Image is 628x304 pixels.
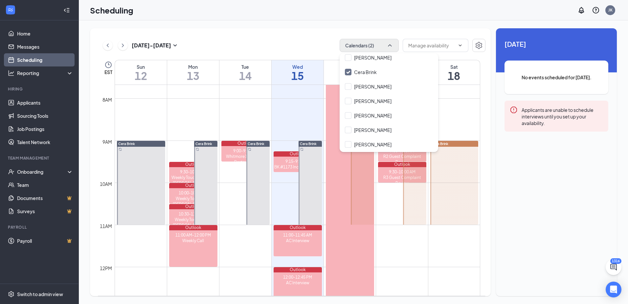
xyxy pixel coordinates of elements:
[274,267,322,272] div: Outlook
[167,63,219,70] div: Mon
[17,168,68,175] div: Onboarding
[99,222,113,230] div: 11am
[115,70,167,81] h1: 12
[17,234,73,247] a: PayrollCrown
[8,86,72,92] div: Hiring
[510,106,518,114] svg: Error
[169,225,217,230] div: Outlook
[219,70,271,81] h1: 14
[272,63,324,70] div: Wed
[432,142,448,146] span: Cera Brink
[7,7,14,13] svg: WorkstreamLogo
[195,142,212,146] span: Cera Brink
[103,40,113,50] button: ChevronLeft
[17,96,73,109] a: Applicants
[90,5,133,16] h1: Scheduling
[378,154,426,165] div: R2 Guest Complaint Review
[8,291,14,297] svg: Settings
[274,159,322,164] div: 9:15-9:45 AM
[132,42,171,49] h3: [DATE] - [DATE]
[577,6,585,14] svg: Notifications
[169,190,217,196] div: 10:00-10:30 AM
[63,7,70,13] svg: Collapse
[219,60,271,85] a: October 14, 2025
[17,291,63,297] div: Switch to admin view
[167,60,219,85] a: October 13, 2025
[458,43,463,48] svg: ChevronDown
[169,217,217,234] div: Weekly Touchbase- [PERSON_NAME] and [PERSON_NAME]
[17,53,73,66] a: Scheduling
[99,180,113,188] div: 10am
[387,42,393,49] svg: ChevronUp
[169,204,217,209] div: Outlook
[608,7,613,13] div: JK
[610,258,621,264] div: 1316
[221,141,270,146] div: Outlook
[104,41,111,49] svg: ChevronLeft
[17,205,73,218] a: SurveysCrown
[169,169,217,175] div: 9:30-10:00 AM
[8,224,72,230] div: Payroll
[169,232,217,238] div: 11:00 AM-12:00 PM
[378,162,426,167] div: Outlook
[428,70,480,81] h1: 18
[169,196,217,213] div: Weekly Touchbase [PERSON_NAME] and [PERSON_NAME]
[274,238,322,243] div: AC Interview
[17,109,73,122] a: Sourcing Tools
[104,61,112,69] svg: Clock
[167,70,219,81] h1: 13
[17,178,73,191] a: Team
[428,60,480,85] a: October 18, 2025
[17,40,73,53] a: Messages
[505,39,608,49] span: [DATE]
[606,282,621,297] div: Open Intercom Messenger
[120,41,126,49] svg: ChevronRight
[274,225,322,230] div: Outlook
[274,164,322,170] div: BK #1173 Incident review
[378,169,426,175] div: 9:30-10:00 AM
[274,232,322,238] div: 11:00-11:45 AM
[119,148,122,151] svg: Sync
[104,69,112,75] span: EST
[272,70,324,81] h1: 15
[475,41,483,49] svg: Settings
[169,162,217,167] div: Outlook
[8,168,14,175] svg: UserCheck
[610,263,617,271] svg: ChatActive
[17,191,73,205] a: DocumentsCrown
[17,136,73,149] a: Talent Network
[408,42,455,49] input: Manage availability
[378,175,426,186] div: R3 Guest Complaint Review
[17,122,73,136] a: Job Postings
[171,41,179,49] svg: SmallChevronDown
[221,154,270,165] div: Whitmore X Rackson Restaurants
[99,265,113,272] div: 12pm
[219,63,271,70] div: Tue
[472,39,485,52] button: Settings
[248,148,251,151] svg: Sync
[17,27,73,40] a: Home
[274,274,322,280] div: 12:00-12:45 PM
[274,151,322,157] div: Outlook
[115,60,167,85] a: October 12, 2025
[606,259,621,275] button: ChatActive
[169,211,217,217] div: 10:30-11:00 AM
[272,60,324,85] a: October 15, 2025
[8,70,14,76] svg: Analysis
[169,238,217,243] div: Weekly Call
[101,96,113,103] div: 8am
[340,39,399,52] button: Calendars (2)ChevronUp
[324,70,376,81] h1: 16
[248,142,264,146] span: Cera Brink
[592,6,600,14] svg: QuestionInfo
[196,148,199,151] svg: Sync
[221,148,270,154] div: 9:00-9:30 AM
[169,175,217,191] div: Weekly Touchbase with [PERSON_NAME] and [PERSON_NAME]
[169,183,217,188] div: Outlook
[324,60,376,85] a: October 16, 2025
[518,74,595,81] span: No events scheduled for [DATE].
[8,155,72,161] div: Team Management
[274,280,322,286] div: AC Interview
[17,70,74,76] div: Reporting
